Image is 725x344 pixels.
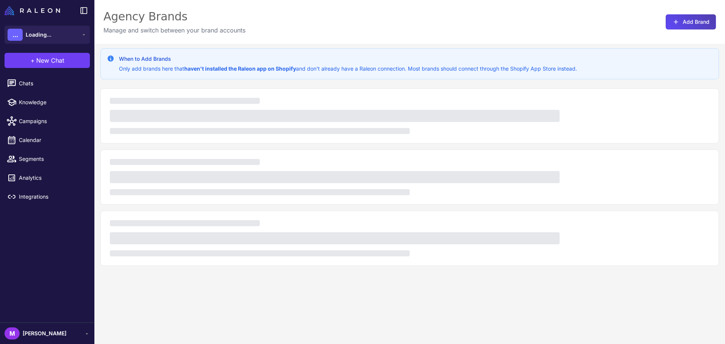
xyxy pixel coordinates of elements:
h3: When to Add Brands [119,55,577,63]
a: Segments [3,151,91,167]
p: Manage and switch between your brand accounts [103,26,245,35]
span: Analytics [19,174,85,182]
a: Knowledge [3,94,91,110]
span: [PERSON_NAME] [23,329,66,338]
span: Knowledge [19,98,85,106]
button: Add Brand [666,14,716,29]
img: Raleon Logo [5,6,60,15]
div: M [5,327,20,339]
strong: haven't installed the Raleon app on Shopify [184,65,296,72]
div: ... [8,29,23,41]
span: Integrations [19,193,85,201]
span: Campaigns [19,117,85,125]
a: Integrations [3,189,91,205]
span: + [31,56,35,65]
a: Calendar [3,132,91,148]
div: Agency Brands [103,9,245,24]
button: +New Chat [5,53,90,68]
a: Analytics [3,170,91,186]
span: Segments [19,155,85,163]
a: Campaigns [3,113,91,129]
span: Loading... [26,31,51,39]
span: Chats [19,79,85,88]
a: Chats [3,76,91,91]
span: New Chat [36,56,64,65]
span: Calendar [19,136,85,144]
button: ...Loading... [5,26,90,44]
p: Only add brands here that and don't already have a Raleon connection. Most brands should connect ... [119,65,577,73]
